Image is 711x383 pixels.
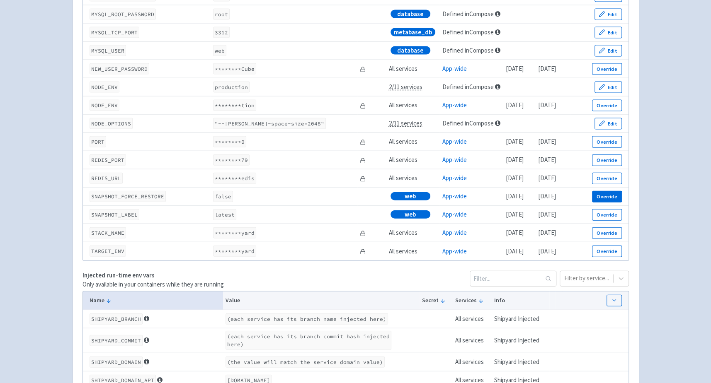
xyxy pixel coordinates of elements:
time: [DATE] [538,137,556,145]
td: Shipyard Injected [492,328,550,353]
button: Override [592,100,621,111]
time: [DATE] [505,65,523,72]
a: App-wide [442,101,467,109]
a: Defined in Compose [442,119,494,127]
code: REDIS_PORT [90,154,126,166]
code: SNAPSHOT_FORCE_RESTORE [90,191,166,202]
button: Edit [595,118,622,130]
code: false [213,191,233,202]
time: [DATE] [538,210,556,218]
span: 2/11 services [389,119,422,127]
button: Override [592,209,621,221]
td: All services [386,169,439,188]
time: [DATE] [538,101,556,109]
code: NEW_USER_PASSWORD [90,63,149,75]
code: SHIPYARD_BRANCH [90,313,143,325]
time: [DATE] [505,229,523,236]
code: STACK_NAME [90,227,126,238]
time: [DATE] [505,174,523,182]
code: (each service has its branch commit hash injected here) [226,331,391,350]
td: All services [386,96,439,115]
span: 2/11 services [389,83,422,91]
code: REDIS_URL [90,173,123,184]
a: App-wide [442,229,467,236]
time: [DATE] [538,174,556,182]
strong: Injected run-time env vars [83,271,155,279]
code: root [213,9,230,20]
span: database [397,46,423,55]
code: NODE_ENV [90,100,119,111]
time: [DATE] [505,101,523,109]
code: SNAPSHOT_LABEL [90,209,139,220]
button: Override [592,63,621,75]
time: [DATE] [505,210,523,218]
button: Edit [595,27,622,39]
span: web [405,210,416,219]
a: Defined in Compose [442,46,494,54]
button: Edit [595,82,622,93]
a: App-wide [442,137,467,145]
time: [DATE] [505,137,523,145]
button: Name [90,296,221,305]
td: All services [386,242,439,260]
code: PORT [90,136,106,147]
span: web [405,192,416,200]
code: SHIPYARD_COMMIT [90,335,143,346]
code: (the value will match the service domain value) [226,357,385,368]
button: Override [592,191,621,202]
td: Shipyard Injected [492,310,550,328]
code: MYSQL_ROOT_PASSWORD [90,9,156,20]
code: (each service has its branch name injected here) [226,313,388,325]
button: Edit [595,9,622,20]
a: Defined in Compose [442,83,494,91]
td: All services [386,151,439,169]
code: NODE_ENV [90,82,119,93]
time: [DATE] [505,156,523,164]
span: database [397,10,423,18]
a: App-wide [442,174,467,182]
time: [DATE] [538,156,556,164]
td: All services [386,224,439,242]
td: All services [453,328,492,353]
th: Info [492,291,550,310]
code: NODE_OPTIONS [90,118,133,129]
code: 3312 [213,27,230,38]
code: latest [213,209,236,220]
code: SHIPYARD_DOMAIN [90,357,143,368]
input: Filter... [470,271,556,287]
a: Defined in Compose [442,10,494,18]
code: TARGET_ENV [90,246,126,257]
button: Edit [595,45,622,57]
code: MYSQL_USER [90,45,126,56]
span: metabase_db [394,28,432,36]
td: All services [453,353,492,371]
code: "--[PERSON_NAME]-space-size=2048" [213,118,326,129]
p: Only available in your containers while they are running [83,280,224,289]
time: [DATE] [538,247,556,255]
button: Secret [422,296,450,305]
time: [DATE] [538,192,556,200]
td: All services [453,310,492,328]
td: All services [386,133,439,151]
a: App-wide [442,65,467,72]
a: App-wide [442,156,467,164]
time: [DATE] [538,229,556,236]
button: Override [592,227,621,239]
th: Value [223,291,420,310]
a: App-wide [442,247,467,255]
td: Shipyard Injected [492,353,550,371]
time: [DATE] [505,192,523,200]
a: Defined in Compose [442,28,494,36]
time: [DATE] [538,65,556,72]
code: production [213,82,250,93]
button: Services [455,296,489,305]
a: App-wide [442,210,467,218]
button: Override [592,173,621,184]
code: MYSQL_TCP_PORT [90,27,139,38]
button: Override [592,246,621,257]
time: [DATE] [505,247,523,255]
a: App-wide [442,192,467,200]
code: web [213,45,226,56]
button: Override [592,136,621,148]
td: All services [386,60,439,78]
